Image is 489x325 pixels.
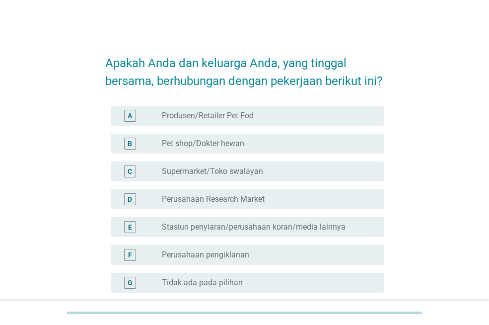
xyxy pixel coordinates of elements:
[162,250,249,260] label: Perusahaan pengiklanan
[128,249,132,260] div: F
[162,194,265,204] label: Perusahaan Research Market
[162,139,244,149] label: Pet shop/Dokter hewan
[162,166,263,176] label: Supermarket/Toko swalayan
[162,111,254,121] label: Produsen/Retailer Pet Fod
[128,166,132,176] div: C
[128,222,132,232] div: E
[162,278,243,288] label: Tidak ada pada pilihan
[128,194,132,204] div: D
[128,138,132,149] div: B
[128,277,133,288] div: G
[162,222,346,232] label: Stasiun penyiaran/perusahaan koran/media lainnya
[105,44,384,90] h2: Apakah Anda dan keluarga Anda, yang tinggal bersama, berhubungan dengan pekerjaan berikut ini?
[128,110,132,121] div: A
